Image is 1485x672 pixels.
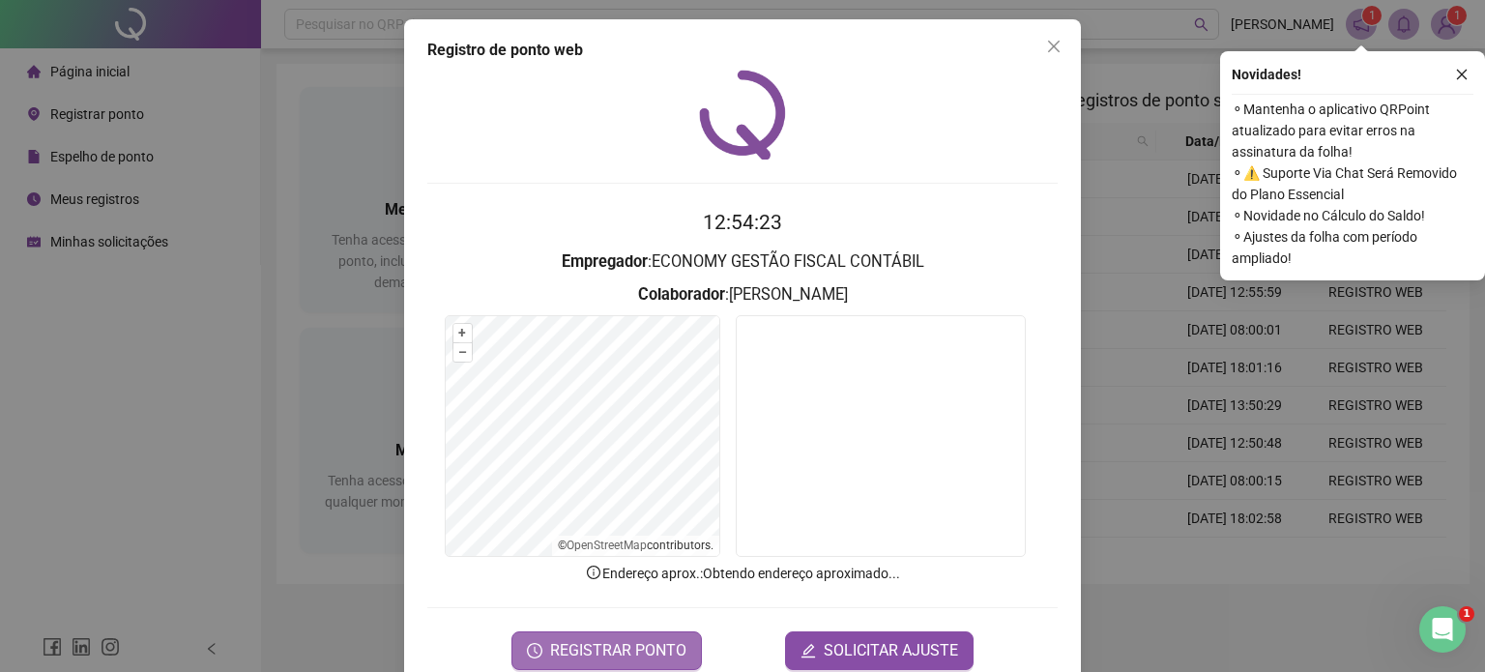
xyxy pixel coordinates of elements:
button: Close [1038,31,1069,62]
button: editSOLICITAR AJUSTE [785,631,974,670]
li: © contributors. [558,539,713,552]
span: close [1046,39,1062,54]
span: info-circle [585,564,602,581]
span: ⚬ ⚠️ Suporte Via Chat Será Removido do Plano Essencial [1232,162,1473,205]
iframe: Intercom live chat [1419,606,1466,653]
button: + [453,324,472,342]
span: close [1455,68,1469,81]
span: clock-circle [527,643,542,658]
span: ⚬ Ajustes da folha com período ampliado! [1232,226,1473,269]
span: REGISTRAR PONTO [550,639,686,662]
button: – [453,343,472,362]
h3: : ECONOMY GESTÃO FISCAL CONTÁBIL [427,249,1058,275]
span: SOLICITAR AJUSTE [824,639,958,662]
span: ⚬ Novidade no Cálculo do Saldo! [1232,205,1473,226]
a: OpenStreetMap [567,539,647,552]
strong: Colaborador [638,285,725,304]
p: Endereço aprox. : Obtendo endereço aproximado... [427,563,1058,584]
strong: Empregador [562,252,648,271]
button: REGISTRAR PONTO [511,631,702,670]
span: ⚬ Mantenha o aplicativo QRPoint atualizado para evitar erros na assinatura da folha! [1232,99,1473,162]
span: Novidades ! [1232,64,1301,85]
span: 1 [1459,606,1474,622]
div: Registro de ponto web [427,39,1058,62]
span: edit [801,643,816,658]
h3: : [PERSON_NAME] [427,282,1058,307]
time: 12:54:23 [703,211,782,234]
img: QRPoint [699,70,786,160]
